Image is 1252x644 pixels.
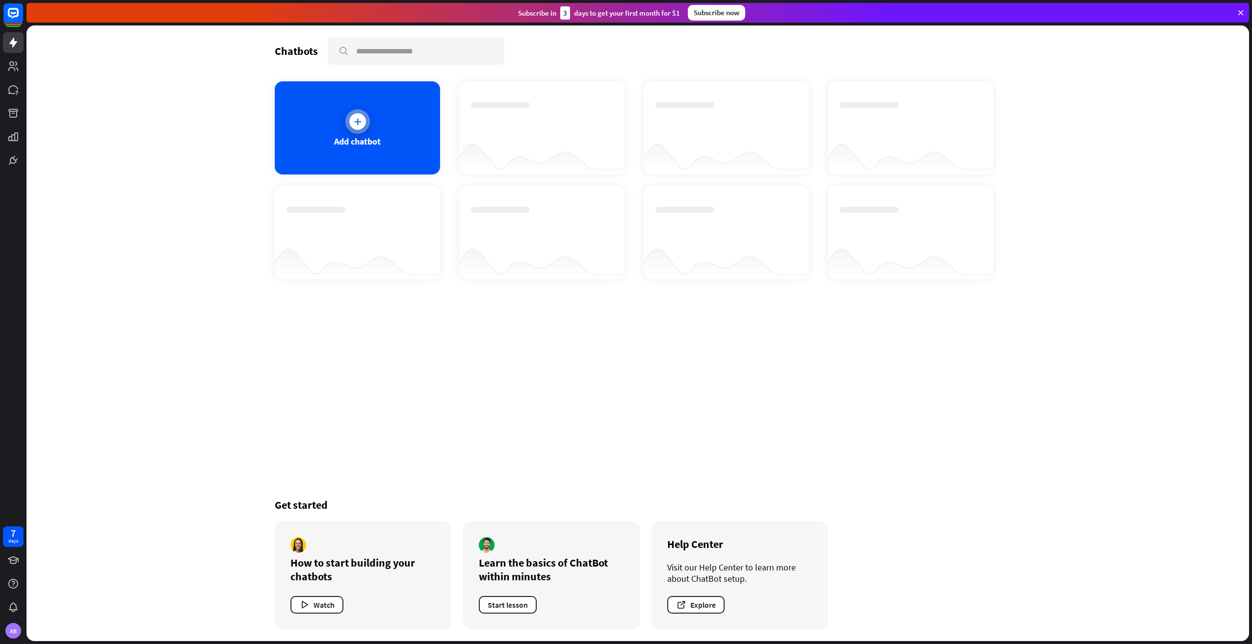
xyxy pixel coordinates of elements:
div: Subscribe in days to get your first month for $1 [518,6,680,20]
div: 7 [11,529,16,538]
img: author [479,537,495,553]
div: Visit our Help Center to learn more about ChatBot setup. [667,562,812,584]
div: How to start building your chatbots [290,556,436,583]
button: Start lesson [479,596,537,614]
button: Open LiveChat chat widget [8,4,37,33]
div: Learn the basics of ChatBot within minutes [479,556,624,583]
div: Add chatbot [334,136,381,147]
div: Get started [275,498,1001,512]
button: Explore [667,596,725,614]
div: Chatbots [275,44,318,58]
div: AB [5,623,21,639]
button: Watch [290,596,343,614]
div: Help Center [667,537,812,551]
div: Subscribe now [688,5,745,21]
div: 3 [560,6,570,20]
a: 7 days [3,526,24,547]
img: author [290,537,306,553]
div: days [8,538,18,545]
